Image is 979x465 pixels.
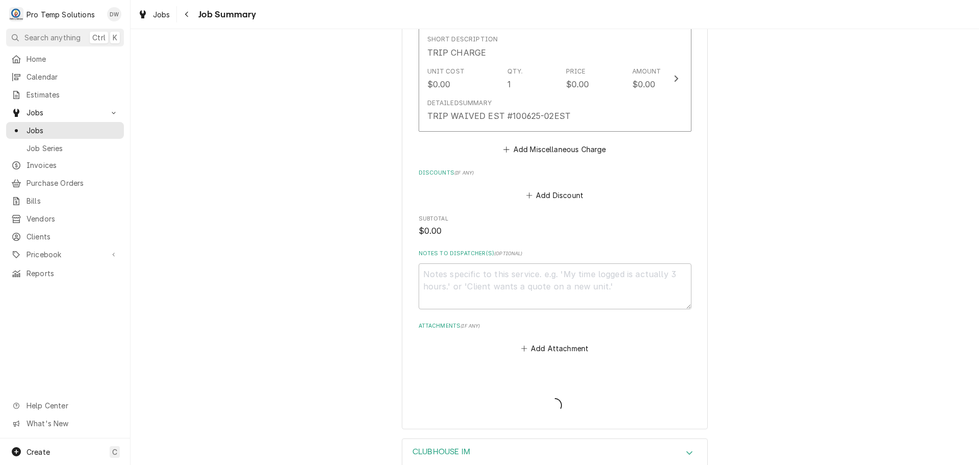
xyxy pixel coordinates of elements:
[632,78,656,90] div: $0.00
[6,140,124,157] a: Job Series
[6,86,124,103] a: Estimates
[153,9,170,20] span: Jobs
[427,46,486,59] div: TRIP CHARGE
[419,322,691,330] label: Attachments
[6,51,124,67] a: Home
[524,188,585,203] button: Add Discount
[6,397,124,414] a: Go to Help Center
[419,215,691,237] div: Subtotal
[6,175,124,191] a: Purchase Orders
[27,195,119,206] span: Bills
[195,8,256,21] span: Job Summary
[27,9,95,20] div: Pro Temp Solutions
[6,415,124,432] a: Go to What's New
[419,250,691,258] label: Notes to Dispatcher(s)
[6,228,124,245] a: Clients
[27,178,119,188] span: Purchase Orders
[6,246,124,263] a: Go to Pricebook
[566,67,586,76] div: Price
[24,32,81,43] span: Search anything
[6,210,124,227] a: Vendors
[548,395,562,417] span: Loading...
[427,35,498,44] div: Short Description
[107,7,121,21] div: Dana Williams's Avatar
[507,67,523,76] div: Qty.
[27,89,119,100] span: Estimates
[427,110,571,122] div: TRIP WAIVED EST #100625-02EST
[27,143,119,154] span: Job Series
[27,160,119,170] span: Invoices
[427,78,451,90] div: $0.00
[419,169,691,203] div: Discounts
[9,7,23,21] div: P
[419,25,691,132] button: Update Line Item
[507,78,511,90] div: 1
[419,215,691,223] span: Subtotal
[419,226,442,236] span: $0.00
[27,249,104,260] span: Pricebook
[27,448,50,456] span: Create
[419,250,691,309] div: Notes to Dispatcher(s)
[419,169,691,177] label: Discounts
[454,170,474,176] span: ( if any )
[27,54,119,64] span: Home
[27,71,119,82] span: Calendar
[566,78,589,90] div: $0.00
[6,68,124,85] a: Calendar
[632,67,661,76] div: Amount
[113,32,117,43] span: K
[419,11,691,156] div: Trip Charges, Diagnostic Fees, etc.
[460,323,480,329] span: ( if any )
[179,6,195,22] button: Navigate back
[6,29,124,46] button: Search anythingCtrlK
[107,7,121,21] div: DW
[134,6,174,23] a: Jobs
[6,157,124,174] a: Invoices
[427,99,492,108] div: Detailed Summary
[92,32,106,43] span: Ctrl
[6,192,124,209] a: Bills
[419,322,691,356] div: Attachments
[419,225,691,237] span: Subtotal
[494,251,523,256] span: ( optional )
[6,122,124,139] a: Jobs
[519,341,590,356] button: Add Attachment
[413,447,470,457] h3: CLUBHOUSE IM
[27,125,119,136] span: Jobs
[9,7,23,21] div: Pro Temp Solutions's Avatar
[112,447,117,457] span: C
[27,400,118,411] span: Help Center
[27,268,119,279] span: Reports
[27,213,119,224] span: Vendors
[27,107,104,118] span: Jobs
[27,418,118,429] span: What's New
[502,142,608,156] button: Add Miscellaneous Charge
[6,104,124,121] a: Go to Jobs
[427,67,465,76] div: Unit Cost
[6,265,124,282] a: Reports
[27,231,119,242] span: Clients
